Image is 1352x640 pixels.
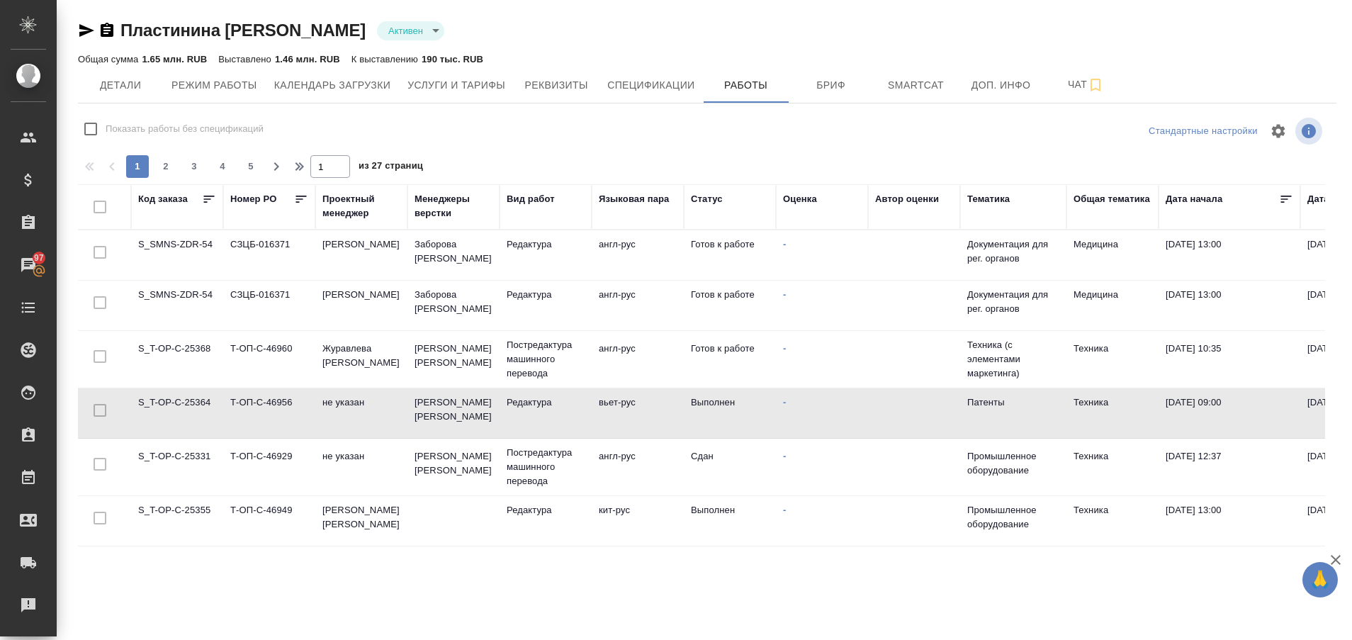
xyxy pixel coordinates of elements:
div: Номер PO [230,192,276,206]
a: - [783,289,786,300]
td: S_T-OP-C-25331 [131,442,223,492]
span: Чат [1052,76,1120,94]
td: [PERSON_NAME] [PERSON_NAME] [407,442,500,492]
td: кит-рус [592,496,684,546]
td: не указан [315,442,407,492]
td: англ-рус [592,281,684,330]
p: Редактура [507,288,585,302]
td: Техника [1066,496,1159,546]
button: Скопировать ссылку [98,22,116,39]
td: англ-рус [592,335,684,384]
td: Заборова [PERSON_NAME] [407,230,500,280]
span: Настроить таблицу [1261,114,1295,148]
p: 1.46 млн. RUB [275,54,340,64]
td: англ-рус [592,230,684,280]
td: S_T-OP-C-25368 [131,335,223,384]
td: Т-ОП-С-46960 [223,335,315,384]
p: Документация для рег. органов [967,288,1059,316]
td: [PERSON_NAME] [315,281,407,330]
p: 190 тыс. RUB [422,54,483,64]
td: S_T-OP-C-25364 [131,388,223,438]
div: Оценка [783,192,817,206]
span: Smartcat [882,77,950,94]
td: [PERSON_NAME] [315,230,407,280]
span: Бриф [797,77,865,94]
div: Статус [691,192,723,206]
td: Техника [1066,335,1159,384]
p: Промышленное оборудование [967,503,1059,532]
td: не указан [315,388,407,438]
td: S_SMNS-ZDR-54 [131,230,223,280]
td: Готов к работе [684,335,776,384]
p: Постредактура машинного перевода [507,446,585,488]
p: Редактура [507,237,585,252]
button: 🙏 [1302,562,1338,597]
td: [DATE] 10:35 [1159,335,1300,384]
a: - [783,239,786,249]
td: Т-ОП-С-46956 [223,388,315,438]
td: [PERSON_NAME] [PERSON_NAME] [407,550,500,600]
td: [DATE] 12:37 [1159,442,1300,492]
p: Выставлено [218,54,275,64]
td: Техника [1066,442,1159,492]
button: Скопировать ссылку для ЯМессенджера [78,22,95,39]
span: 3 [183,159,205,174]
td: Готов к работе [684,230,776,280]
span: Показать работы без спецификаций [106,122,264,136]
div: Активен [377,21,444,40]
td: Готов к работе [684,281,776,330]
span: Режим работы [171,77,257,94]
p: Редактура [507,395,585,410]
span: Реквизиты [522,77,590,94]
a: 97 [4,247,53,283]
p: Редактура [507,503,585,517]
span: 97 [26,251,52,265]
a: - [783,505,786,515]
button: 2 [154,155,177,178]
span: Спецификации [607,77,694,94]
td: [PERSON_NAME] [PERSON_NAME] [315,496,407,546]
td: Медицина [1066,281,1159,330]
td: Медицина [1066,230,1159,280]
span: Посмотреть информацию [1295,118,1325,145]
span: 4 [211,159,234,174]
td: [PERSON_NAME] [PERSON_NAME] [407,388,500,438]
td: Выполнен [684,496,776,546]
td: СЗЦБ-016371 [223,281,315,330]
td: не указан [315,550,407,600]
td: Техника [1066,388,1159,438]
p: Патенты [967,395,1059,410]
td: [DATE] 12:13 [1159,550,1300,600]
p: Общая сумма [78,54,142,64]
span: Доп. инфо [967,77,1035,94]
td: [DATE] 13:00 [1159,496,1300,546]
td: Техника [1066,550,1159,600]
a: - [783,451,786,461]
p: Техника (с элементами маркетинга) [967,338,1059,381]
td: СЗЦБ-016371 [223,230,315,280]
td: [PERSON_NAME] [PERSON_NAME] [407,335,500,384]
td: Выполнен [684,388,776,438]
td: Журавлева [PERSON_NAME] [315,335,407,384]
p: Промышленное оборудование [967,449,1059,478]
span: 🙏 [1308,565,1332,595]
p: Постредактура машинного перевода [507,338,585,381]
p: Документация для рег. органов [967,237,1059,266]
td: Сдан [684,442,776,492]
button: 3 [183,155,205,178]
td: Т-ОП-С-46949 [223,496,315,546]
span: Детали [86,77,154,94]
td: S_SMNS-ZDR-54 [131,281,223,330]
div: Код заказа [138,192,188,206]
span: Календарь загрузки [274,77,391,94]
span: Работы [712,77,780,94]
p: К выставлению [351,54,422,64]
a: - [783,343,786,354]
td: [DATE] 09:00 [1159,388,1300,438]
span: из 27 страниц [359,157,423,178]
span: 5 [240,159,262,174]
div: Тематика [967,192,1010,206]
td: Сдан [684,550,776,600]
span: 2 [154,159,177,174]
div: Языковая пара [599,192,670,206]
